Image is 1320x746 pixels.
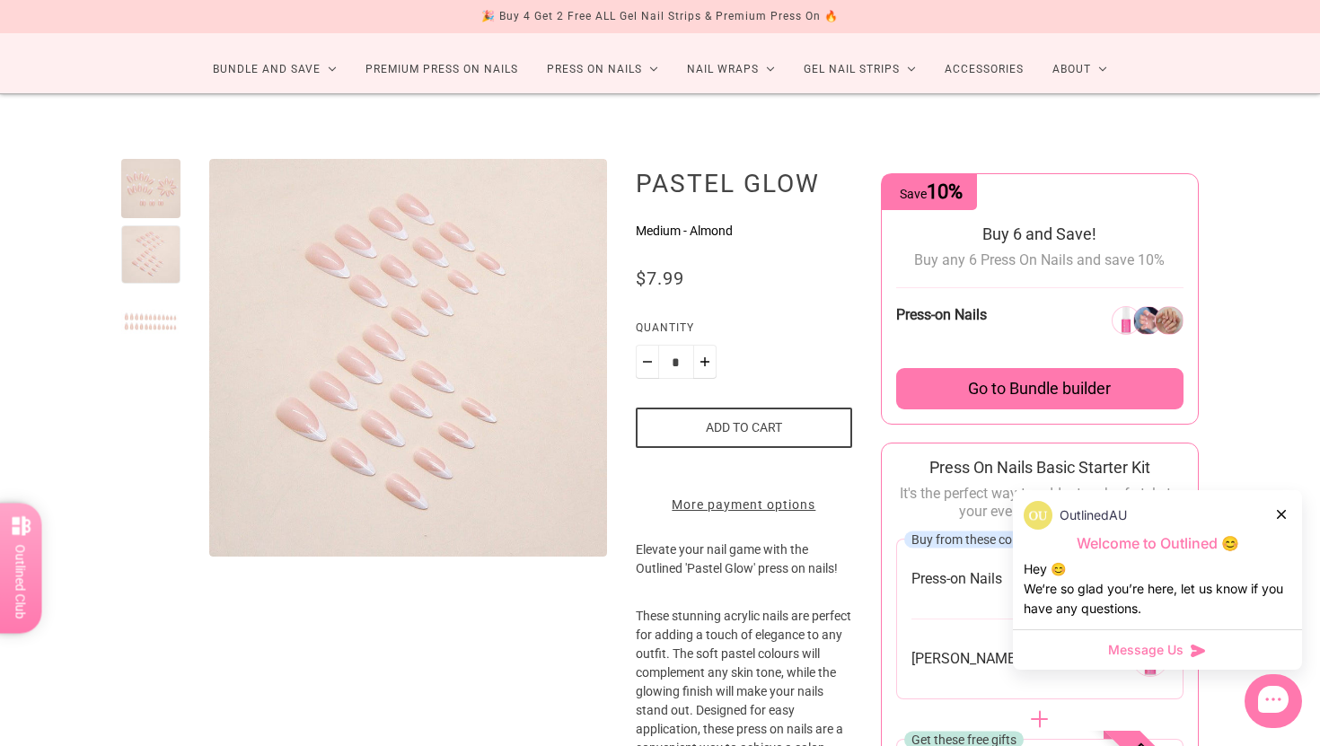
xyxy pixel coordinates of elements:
span: Press-on Nails [896,306,987,323]
span: [PERSON_NAME] [911,649,1019,668]
div: Hey 😊 We‘re so glad you’re here, let us know if you have any questions. [1024,559,1291,619]
a: More payment options [636,496,852,514]
span: Save [900,187,963,201]
span: Press-on Nails [911,569,1002,588]
a: About [1038,46,1122,93]
span: Get these free gifts [911,732,1016,746]
a: Press On Nails [532,46,673,93]
modal-trigger: Enlarge product image [209,159,607,557]
span: Message Us [1108,641,1184,659]
span: Buy 6 and Save! [982,224,1096,243]
a: Accessories [930,46,1038,93]
span: Press On Nails Basic Starter Kit [929,458,1150,477]
span: Buy from these collections [911,531,1058,546]
img: Pastel Glow - Press On Nails [209,159,607,557]
label: Quantity [636,319,852,345]
span: Go to Bundle builder [968,379,1111,399]
p: OutlinedAU [1060,505,1127,525]
button: Plus [693,345,717,379]
button: Add to cart [636,408,852,448]
a: Premium Press On Nails [351,46,532,93]
span: 10% [927,180,963,203]
a: Bundle and Save [198,46,351,93]
a: Nail Wraps [673,46,789,93]
a: Gel Nail Strips [789,46,930,93]
div: 🎉 Buy 4 Get 2 Free ALL Gel Nail Strips & Premium Press On 🔥 [481,7,839,26]
span: $7.99 [636,268,684,289]
p: Medium - Almond [636,222,852,241]
button: Minus [636,345,659,379]
span: Buy any 6 Press On Nails and save 10% [914,251,1165,268]
img: data:image/png;base64,iVBORw0KGgoAAAANSUhEUgAAACQAAAAkCAYAAADhAJiYAAAC6klEQVR4AexVS2gUQRB9M7Ozs79... [1024,501,1052,530]
h1: Pastel Glow [636,168,852,198]
p: Welcome to Outlined 😊 [1024,534,1291,553]
span: It's the perfect way to add a touch of style to your everyday look! 💅✨ [900,485,1179,520]
p: Elevate your nail game with the Outlined 'Pastel Glow' press on nails! [636,540,852,607]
